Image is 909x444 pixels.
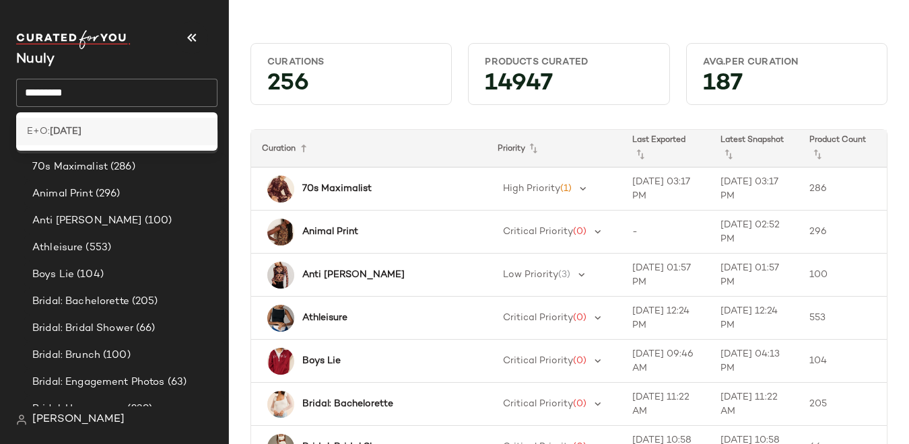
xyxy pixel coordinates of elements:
span: Animal Print [32,186,93,202]
span: Athleisure [32,240,83,256]
td: 104 [799,340,887,383]
td: 100 [799,254,887,297]
span: E+O: [27,124,50,139]
span: Boys Lie [32,267,74,283]
div: 14947 [474,74,663,99]
span: Bridal: Bridal Shower [32,321,133,336]
td: [DATE] 12:24 PM [710,297,799,340]
span: Anti [PERSON_NAME] [32,213,142,229]
td: [DATE] 03:17 PM [710,168,799,211]
span: Critical Priority [503,399,573,409]
td: [DATE] 01:57 PM [621,254,710,297]
span: (100) [142,213,172,229]
div: Products Curated [485,56,652,69]
span: (66) [133,321,156,336]
span: (553) [83,240,111,256]
span: Current Company Name [16,52,55,67]
img: 79338430_012_b [267,391,294,418]
th: Product Count [799,130,887,168]
b: Bridal: Bachelorette [302,397,393,411]
span: Bridal: Bachelorette [32,294,129,309]
img: 4140838880159_001_b [267,305,294,332]
span: (104) [74,267,104,283]
b: Boys Lie [302,354,341,368]
span: (296) [93,186,121,202]
td: [DATE] 09:46 AM [621,340,710,383]
td: 553 [799,297,887,340]
td: [DATE] 03:17 PM [621,168,710,211]
img: 97065981_060_b [267,348,294,375]
th: Priority [487,130,621,168]
span: (0) [573,356,586,366]
td: - [621,211,710,254]
span: (0) [573,227,586,237]
td: [DATE] 04:13 PM [710,340,799,383]
td: [DATE] 12:24 PM [621,297,710,340]
span: (0) [573,313,586,323]
b: Animal Print [302,225,358,239]
td: 286 [799,168,887,211]
span: (239) [125,402,152,417]
b: [DATE] [50,124,81,139]
span: [PERSON_NAME] [32,412,125,428]
span: Critical Priority [503,313,573,323]
span: 70s Maximalist [32,159,108,175]
img: 78429362_005_b [267,262,294,289]
img: svg%3e [16,414,27,425]
img: 99308520_061_b [267,176,294,202]
b: Athleisure [302,311,347,325]
span: Bridal: Brunch [32,348,100,363]
b: Anti [PERSON_NAME] [302,268,405,282]
span: (286) [108,159,135,175]
td: 205 [799,383,887,426]
span: High Priority [503,184,560,194]
td: [DATE] 11:22 AM [621,383,710,426]
td: [DATE] 02:52 PM [710,211,799,254]
div: 256 [257,74,446,99]
span: Low Priority [503,270,558,280]
span: (63) [165,375,187,390]
b: 70s Maximalist [302,182,372,196]
img: 104261946_000_b [267,219,294,246]
td: [DATE] 01:57 PM [710,254,799,297]
div: Curations [267,56,435,69]
th: Last Exported [621,130,710,168]
img: cfy_white_logo.C9jOOHJF.svg [16,30,131,49]
span: (0) [573,399,586,409]
span: Bridal: Honeymoon [32,402,125,417]
span: (3) [558,270,570,280]
span: (100) [100,348,131,363]
span: (205) [129,294,158,309]
th: Curation [251,130,487,168]
div: 187 [692,74,881,99]
td: 296 [799,211,887,254]
td: [DATE] 11:22 AM [710,383,799,426]
span: (1) [560,184,572,194]
span: Critical Priority [503,356,573,366]
div: Avg.per Curation [703,56,871,69]
span: Critical Priority [503,227,573,237]
span: Bridal: Engagement Photos [32,375,165,390]
th: Latest Snapshot [710,130,799,168]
